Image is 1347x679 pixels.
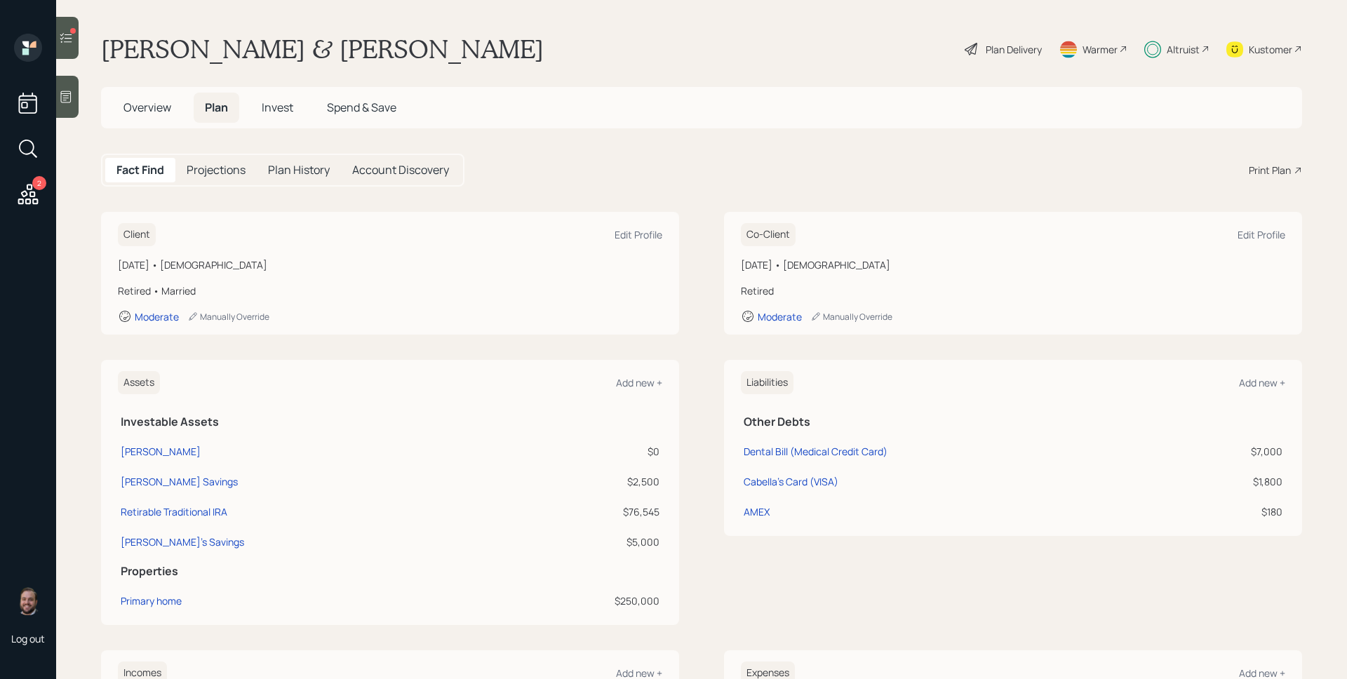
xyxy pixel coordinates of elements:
h6: Liabilities [741,371,793,394]
div: Retired • Married [118,283,662,298]
div: [PERSON_NAME]'s Savings [121,535,244,549]
div: Moderate [135,310,179,323]
div: Dental Bill (Medical Credit Card) [744,444,887,459]
h1: [PERSON_NAME] & [PERSON_NAME] [101,34,544,65]
div: $180 [1179,504,1282,519]
div: $1,800 [1179,474,1282,489]
div: Print Plan [1249,163,1291,177]
div: Warmer [1083,42,1118,57]
span: Overview [123,100,171,115]
h5: Projections [187,163,246,177]
div: Log out [11,632,45,645]
h6: Assets [118,371,160,394]
div: Retired [741,283,1285,298]
div: Add new + [1239,376,1285,389]
div: Edit Profile [1238,228,1285,241]
div: AMEX [744,504,770,519]
h6: Co-Client [741,223,796,246]
div: Cabella's Card (VISA) [744,474,838,489]
h5: Fact Find [116,163,164,177]
div: Manually Override [187,311,269,323]
div: [PERSON_NAME] [121,444,201,459]
div: Primary home [121,593,182,608]
div: Manually Override [810,311,892,323]
span: Invest [262,100,293,115]
h5: Other Debts [744,415,1282,429]
div: [PERSON_NAME] Savings [121,474,238,489]
div: 2 [32,176,46,190]
div: $250,000 [512,593,659,608]
div: $5,000 [512,535,659,549]
div: $2,500 [512,474,659,489]
div: $7,000 [1179,444,1282,459]
div: Add new + [616,376,662,389]
div: Edit Profile [615,228,662,241]
h5: Plan History [268,163,330,177]
h6: Client [118,223,156,246]
div: Retirable Traditional IRA [121,504,227,519]
div: [DATE] • [DEMOGRAPHIC_DATA] [741,257,1285,272]
span: Spend & Save [327,100,396,115]
img: james-distasi-headshot.png [14,587,42,615]
h5: Properties [121,565,659,578]
div: Plan Delivery [986,42,1042,57]
div: Moderate [758,310,802,323]
div: Kustomer [1249,42,1292,57]
div: $76,545 [512,504,659,519]
span: Plan [205,100,228,115]
div: $0 [512,444,659,459]
h5: Account Discovery [352,163,449,177]
h5: Investable Assets [121,415,659,429]
div: [DATE] • [DEMOGRAPHIC_DATA] [118,257,662,272]
div: Altruist [1167,42,1200,57]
